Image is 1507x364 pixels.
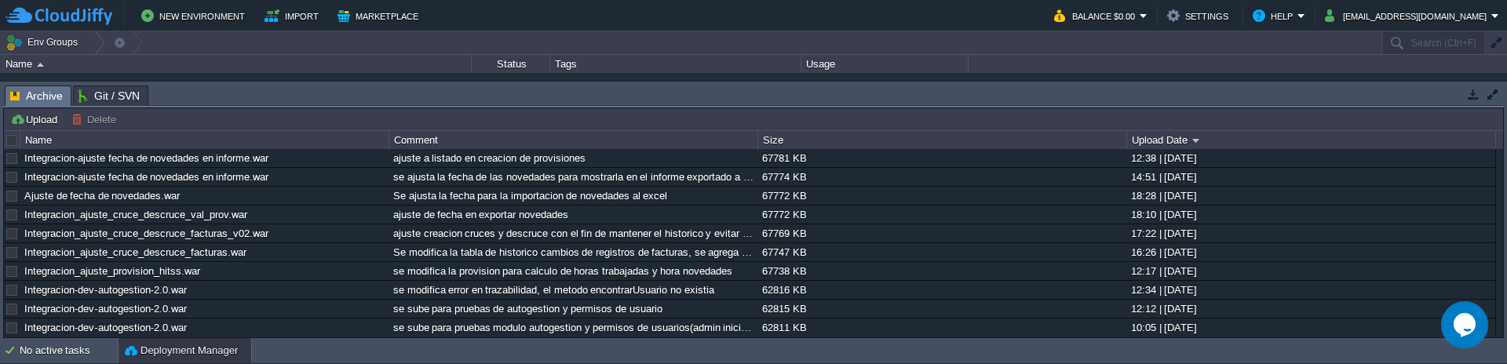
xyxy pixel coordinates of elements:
button: Help [1253,6,1297,25]
button: Settings [1167,6,1233,25]
button: New Environment [141,6,250,25]
div: Tags [551,55,801,73]
a: Integracion-ajuste fecha de novedades en informe.war [24,152,268,164]
div: 62816 KB [758,281,1126,299]
img: AMDAwAAAACH5BAEAAAAALAAAAAABAAEAAAICRAEAOw== [1,73,13,115]
a: Integracion_ajuste_provision_hitss.war [24,265,200,277]
div: Name [2,55,471,73]
div: 16:26 | [DATE] [1127,243,1494,261]
div: 17:22 | [DATE] [1127,224,1494,242]
img: CloudJiffy [5,6,112,26]
a: Orbit [42,79,64,95]
div: 12:38 | [DATE] [1127,149,1494,167]
span: Git / SVN [78,86,140,105]
div: 62815 KB [758,300,1126,318]
a: Integracion_ajuste_cruce_descruce_facturas.war [24,246,246,258]
div: se modifica la provision para calculo de horas trabajadas y hora novedades [389,262,757,280]
div: 10:05 | [DATE] [1127,318,1494,337]
div: ajuste creacion cruces y descruce con el fin de mantener el historico y evitar recalculos en line... [389,224,757,242]
img: AMDAwAAAACH5BAEAAAAALAAAAAABAAEAAAICRAEAOw== [37,63,44,67]
div: Comment [390,131,757,149]
div: Running [472,73,550,115]
div: 12:17 | [DATE] [1127,262,1494,280]
div: 67747 KB [758,243,1126,261]
div: se sube para pruebas de autogestion y permisos de usuario [389,300,757,318]
div: ajuste a listado en creacion de provisiones [389,149,757,167]
div: Upload Date [1128,131,1495,149]
div: Status [473,55,549,73]
button: Import [265,6,323,25]
div: Se ajusta la fecha para la importacion de novedades al excel [389,187,757,205]
div: ajuste de fecha en exportar novedades [389,206,757,224]
button: Upload [10,112,62,126]
div: 12 / 70 [826,73,857,115]
a: Ajuste de fecha de novedades.war [24,190,180,202]
div: 14:51 | [DATE] [1127,168,1494,186]
span: Archive [10,86,63,106]
a: Integracion-dev-autogestion-2.0.war [24,322,187,333]
div: 67774 KB [758,168,1126,186]
button: Balance $0.00 [1054,6,1140,25]
button: Deployment Manager [125,343,238,359]
div: 18:28 | [DATE] [1127,187,1494,205]
button: Delete [71,112,121,126]
div: 67772 KB [758,206,1126,224]
div: 67769 KB [758,224,1126,242]
div: Size [759,131,1126,149]
img: AMDAwAAAACH5BAEAAAAALAAAAAABAAEAAAICRAEAOw== [14,73,36,115]
a: Integracion-dev-autogestion-2.0.war [24,284,187,296]
div: 67781 KB [758,149,1126,167]
button: Marketplace [338,6,423,25]
div: 62811 KB [758,318,1126,337]
div: 11% [881,73,932,115]
iframe: chat widget [1441,301,1491,348]
div: Name [21,131,389,149]
div: Se modifica la tabla de historico cambios de registros de facturas, se agrega el maestro estados ... [389,243,757,261]
a: Integracion_ajuste_cruce_descruce_val_prov.war [24,209,247,220]
button: Env Groups [5,31,83,53]
div: 18:10 | [DATE] [1127,206,1494,224]
div: se ajusta la fecha de las novedades para mostrarla en el informe exportado a excel. [389,168,757,186]
div: No active tasks [20,338,118,363]
div: Usage [802,55,968,73]
div: 67772 KB [758,187,1126,205]
button: [EMAIL_ADDRESS][DOMAIN_NAME] [1325,6,1491,25]
div: 12:12 | [DATE] [1127,300,1494,318]
div: se sube para pruebas modulo autogestion y permisos de usuarios(admin inicialmente) [389,318,757,337]
a: Integracion-dev-autogestion-2.0.war [24,303,187,315]
div: se modifica error en trazabilidad, el metodo encontrarUsuario no existia [389,281,757,299]
a: Integracion_ajuste_cruce_descruce_facturas_v02.war [24,227,268,239]
a: Integracion-ajuste fecha de novedades en informe.war [24,171,268,183]
div: 67738 KB [758,262,1126,280]
div: 12:34 | [DATE] [1127,281,1494,299]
